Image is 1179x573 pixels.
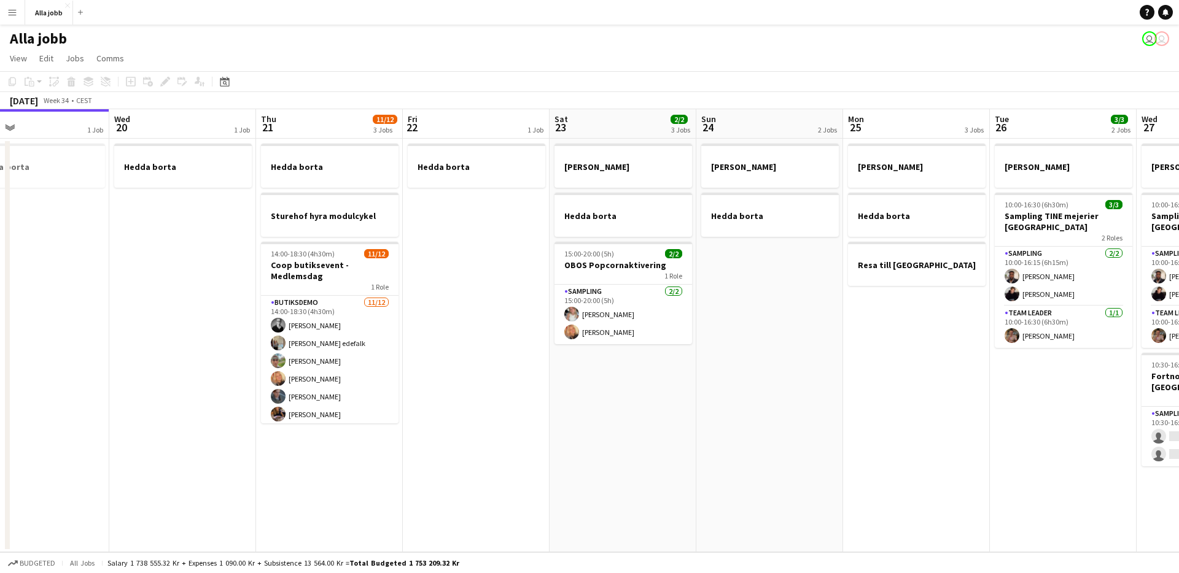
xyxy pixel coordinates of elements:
[259,120,276,134] span: 21
[25,1,73,25] button: Alla jobb
[554,260,692,271] h3: OBOS Popcornaktivering
[96,53,124,64] span: Comms
[10,53,27,64] span: View
[965,125,984,134] div: 3 Jobs
[408,161,545,172] h3: Hedda borta
[5,50,32,66] a: View
[554,285,692,344] app-card-role: Sampling2/215:00-20:00 (5h)[PERSON_NAME][PERSON_NAME]
[373,115,397,124] span: 11/12
[848,242,986,286] app-job-card: Resa till [GEOGRAPHIC_DATA]
[554,242,692,344] app-job-card: 15:00-20:00 (5h)2/2OBOS Popcornaktivering1 RoleSampling2/215:00-20:00 (5h)[PERSON_NAME][PERSON_NAME]
[112,120,130,134] span: 20
[61,50,89,66] a: Jobs
[1142,113,1158,125] span: Wed
[68,558,97,567] span: All jobs
[1154,31,1169,46] app-user-avatar: August Löfgren
[848,161,986,172] h3: [PERSON_NAME]
[995,113,1009,125] span: Tue
[554,113,568,125] span: Sat
[234,125,250,134] div: 1 Job
[114,144,252,188] app-job-card: Hedda borta
[364,249,389,258] span: 11/12
[995,193,1132,348] app-job-card: 10:00-16:30 (6h30m)3/3Sampling TINE mejerier [GEOGRAPHIC_DATA]2 RolesSampling2/210:00-16:15 (6h15...
[554,210,692,221] h3: Hedda borta
[818,125,837,134] div: 2 Jobs
[701,144,839,188] app-job-card: [PERSON_NAME]
[10,29,67,48] h1: Alla jobb
[271,249,335,258] span: 14:00-18:30 (4h30m)
[261,242,399,423] app-job-card: 14:00-18:30 (4h30m)11/12Coop butiksevent - Medlemsdag1 RoleButiksdemo11/1214:00-18:30 (4h30m)[PER...
[10,94,38,107] div: [DATE]
[699,120,716,134] span: 24
[91,50,129,66] a: Comms
[6,556,57,570] button: Budgeted
[993,120,1009,134] span: 26
[1102,233,1123,242] span: 2 Roles
[76,96,92,105] div: CEST
[1140,120,1158,134] span: 27
[1111,125,1130,134] div: 2 Jobs
[34,50,58,66] a: Edit
[701,193,839,237] app-job-card: Hedda borta
[66,53,84,64] span: Jobs
[527,125,543,134] div: 1 Job
[553,120,568,134] span: 23
[408,113,418,125] span: Fri
[554,161,692,172] h3: [PERSON_NAME]
[1111,115,1128,124] span: 3/3
[554,193,692,237] div: Hedda borta
[87,125,103,134] div: 1 Job
[39,53,53,64] span: Edit
[848,210,986,221] h3: Hedda borta
[995,161,1132,172] h3: [PERSON_NAME]
[995,144,1132,188] app-job-card: [PERSON_NAME]
[995,306,1132,348] app-card-role: Team Leader1/110:00-16:30 (6h30m)[PERSON_NAME]
[564,249,614,258] span: 15:00-20:00 (5h)
[1142,31,1157,46] app-user-avatar: Emil Hasselberg
[701,161,839,172] h3: [PERSON_NAME]
[554,144,692,188] app-job-card: [PERSON_NAME]
[20,559,55,567] span: Budgeted
[846,120,864,134] span: 25
[114,161,252,172] h3: Hedda borta
[114,113,130,125] span: Wed
[848,113,864,125] span: Mon
[995,247,1132,306] app-card-role: Sampling2/210:00-16:15 (6h15m)[PERSON_NAME][PERSON_NAME]
[408,144,545,188] app-job-card: Hedda borta
[373,125,397,134] div: 3 Jobs
[261,210,399,221] h3: Sturehof hyra modulcykel
[261,296,399,533] app-card-role: Butiksdemo11/1214:00-18:30 (4h30m)[PERSON_NAME][PERSON_NAME] edefalk[PERSON_NAME][PERSON_NAME][PE...
[664,271,682,280] span: 1 Role
[701,210,839,221] h3: Hedda borta
[848,144,986,188] app-job-card: [PERSON_NAME]
[107,558,459,567] div: Salary 1 738 555.32 kr + Expenses 1 090.00 kr + Subsistence 13 564.00 kr =
[261,161,399,172] h3: Hedda borta
[261,144,399,188] app-job-card: Hedda borta
[848,260,986,271] h3: Resa till [GEOGRAPHIC_DATA]
[349,558,459,567] span: Total Budgeted 1 753 209.32 kr
[995,210,1132,233] h3: Sampling TINE mejerier [GEOGRAPHIC_DATA]
[371,282,389,291] span: 1 Role
[848,193,986,237] app-job-card: Hedda borta
[701,113,716,125] span: Sun
[671,125,690,134] div: 3 Jobs
[671,115,688,124] span: 2/2
[261,113,276,125] span: Thu
[261,193,399,237] app-job-card: Sturehof hyra modulcykel
[261,260,399,282] h3: Coop butiksevent - Medlemsdag
[41,96,71,105] span: Week 34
